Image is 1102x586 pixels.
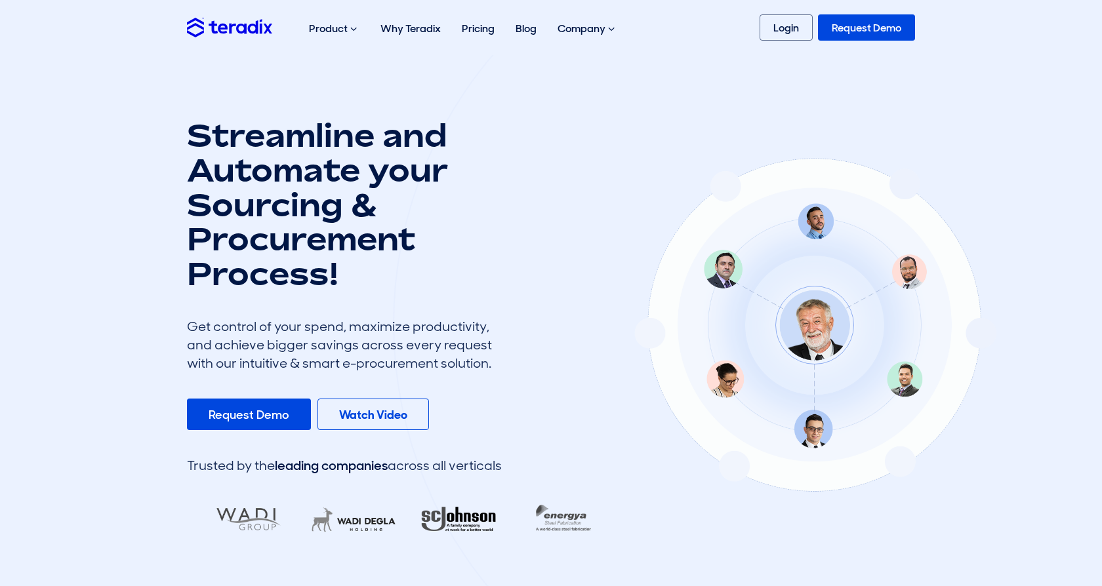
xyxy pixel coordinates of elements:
b: Watch Video [339,407,407,423]
a: Why Teradix [370,8,451,49]
h1: Streamline and Automate your Sourcing & Procurement Process! [187,118,502,291]
img: LifeMakers [300,498,406,541]
a: Request Demo [818,14,915,41]
a: Request Demo [187,399,311,430]
div: Company [547,8,628,50]
span: leading companies [275,457,388,474]
div: Trusted by the across all verticals [187,456,502,475]
img: Teradix logo [187,18,272,37]
div: Get control of your spend, maximize productivity, and achieve bigger savings across every request... [187,317,502,372]
a: Blog [505,8,547,49]
a: Login [760,14,813,41]
a: Watch Video [317,399,429,430]
img: RA [405,498,511,541]
div: Product [298,8,370,50]
a: Pricing [451,8,505,49]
